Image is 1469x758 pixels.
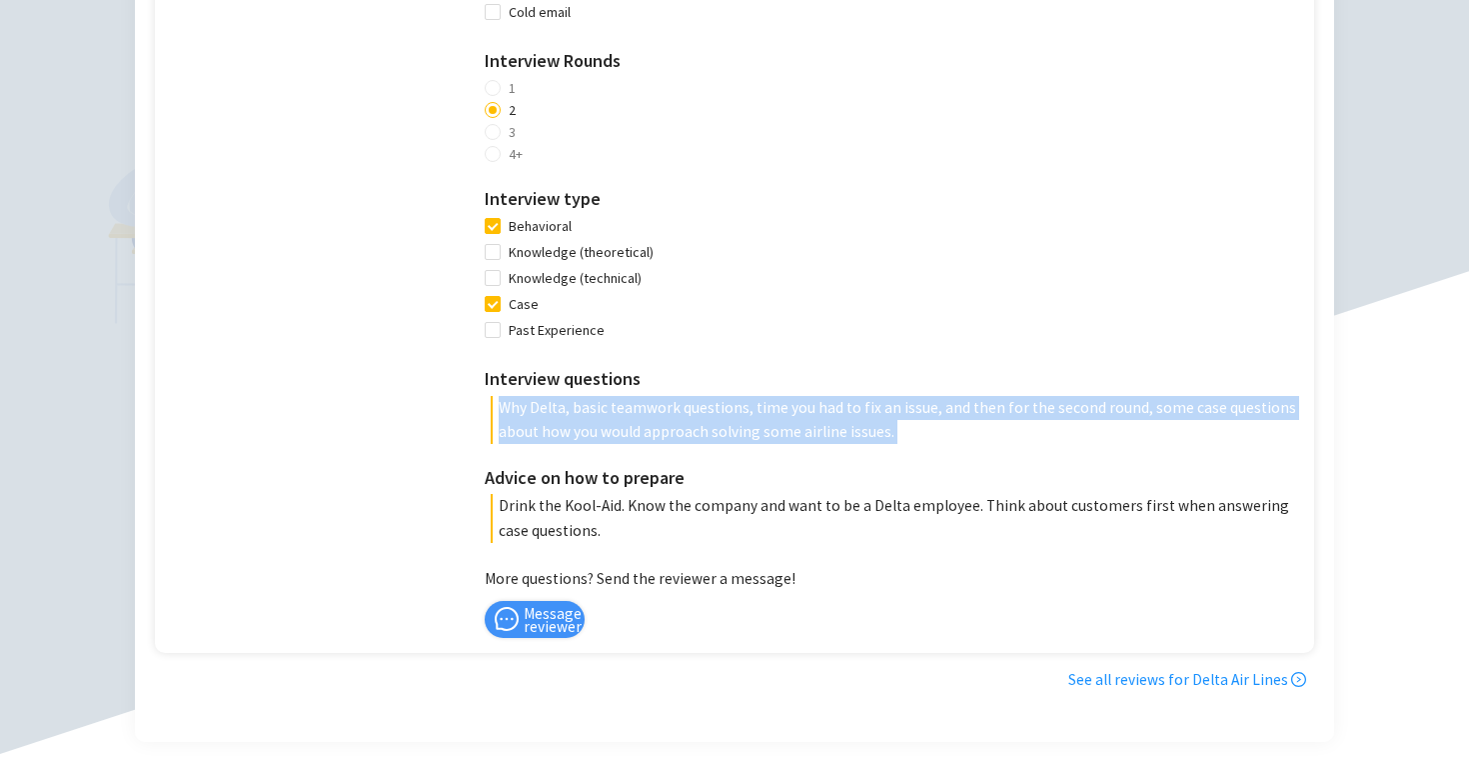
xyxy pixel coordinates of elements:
[491,494,1304,542] p: Drink the Kool-Aid. Know the company and want to be a Delta employee. Think about customers first...
[1068,670,1306,689] a: See all reviews for Delta Air Lines right-circle
[501,293,547,315] span: Case
[501,215,580,237] span: Behavioral
[485,47,1304,75] h3: Interview Rounds
[501,319,613,341] span: Past Experience
[501,1,579,23] span: Cold email
[485,464,1304,492] h3: Advice on how to prepare
[485,365,1304,393] h3: Interview questions
[501,241,662,263] span: Knowledge (theoretical)
[1291,672,1306,687] span: right-circle
[524,607,582,633] span: Message reviewer
[485,185,1304,213] h3: Interview type
[495,607,520,632] span: message
[491,396,1304,444] p: Why Delta, basic teamwork questions, time you had to fix an issue, and then for the second round,...
[501,99,524,121] span: 2
[501,267,650,289] span: Knowledge (technical)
